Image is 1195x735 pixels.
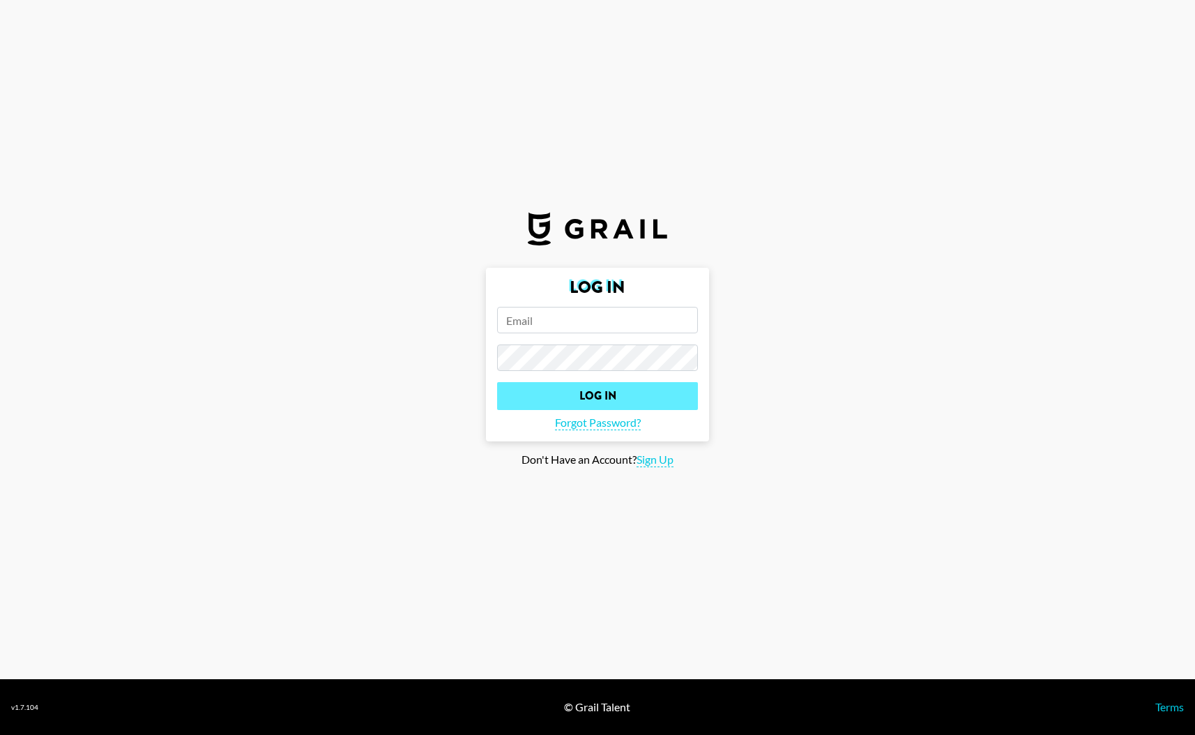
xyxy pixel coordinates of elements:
[11,703,38,712] div: v 1.7.104
[497,307,698,333] input: Email
[528,212,667,245] img: Grail Talent Logo
[11,453,1184,467] div: Don't Have an Account?
[555,416,641,430] span: Forgot Password?
[1155,700,1184,713] a: Terms
[497,279,698,296] h2: Log In
[564,700,630,714] div: © Grail Talent
[497,382,698,410] input: Log In
[637,453,673,467] span: Sign Up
